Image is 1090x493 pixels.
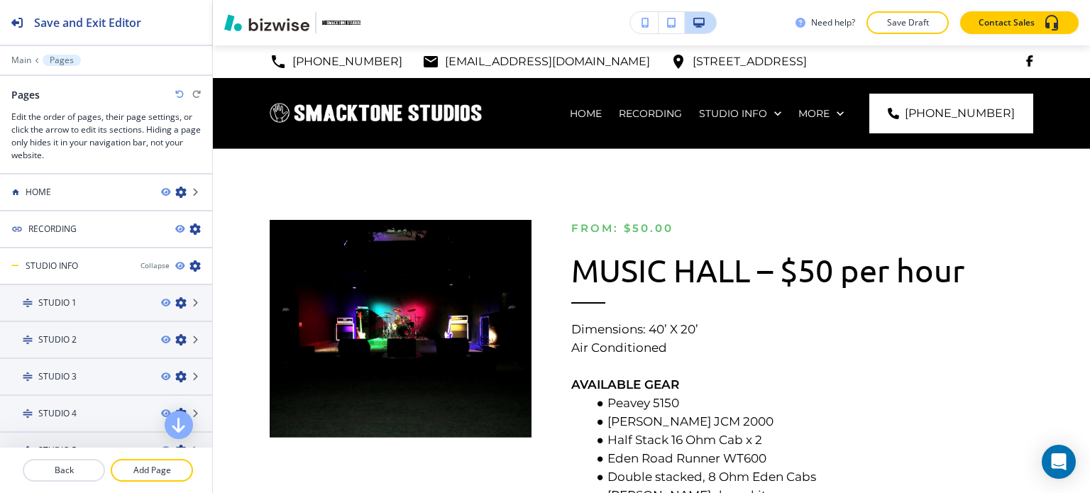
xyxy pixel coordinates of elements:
[670,51,807,72] a: [STREET_ADDRESS]
[38,333,77,346] h4: STUDIO 2
[960,11,1079,34] button: Contact Sales
[979,16,1035,29] p: Contact Sales
[26,260,78,272] h4: STUDIO INFO
[571,338,1034,357] p: Air Conditioned
[693,51,807,72] p: [STREET_ADDRESS]
[571,251,1034,289] p: MUSIC HALL – $50 per hour
[26,186,51,199] h4: HOME
[589,449,1033,467] li: Eden Road Runner WT600
[23,459,105,482] button: Back
[111,459,193,482] button: Add Page
[589,467,1033,486] li: Double stacked, 8 Ohm Eden Cabs
[589,394,1033,412] li: Peavey 5150
[23,372,33,382] img: Drag
[11,87,40,102] h2: Pages
[141,260,170,271] button: Collapse
[34,14,141,31] h2: Save and Exit Editor
[43,55,81,66] button: Pages
[38,297,77,309] h4: STUDIO 1
[570,106,602,121] p: HOME
[811,16,855,29] h3: Need help?
[571,377,679,392] strong: AVAILABLE GEAR
[270,83,483,143] img: Smacktone Studios
[23,335,33,345] img: Drag
[23,298,33,308] img: Drag
[619,106,682,121] a: RECORDING
[866,11,949,34] button: Save Draft
[589,431,1033,449] li: Half Stack 16 Ohm Cab x 2
[50,55,74,65] p: Pages
[571,320,1034,338] p: Dimensions: 40’ X 20’
[905,105,1015,122] span: [PHONE_NUMBER]
[322,21,360,24] img: Your Logo
[38,407,77,420] h4: STUDIO 4
[112,464,192,477] p: Add Page
[11,111,201,162] h3: Edit the order of pages, their page settings, or click the arrow to edit its sections. Hiding a p...
[38,444,77,457] h4: STUDIO 5
[445,51,650,72] p: [EMAIL_ADDRESS][DOMAIN_NAME]
[270,51,402,72] a: [PHONE_NUMBER]
[422,51,650,72] a: [EMAIL_ADDRESS][DOMAIN_NAME]
[798,106,830,121] p: More
[571,221,673,235] span: From: $50.00
[38,370,77,383] h4: STUDIO 3
[869,94,1033,133] a: [PHONE_NUMBER]
[23,445,33,455] img: Drag
[23,409,33,419] img: Drag
[1042,445,1076,479] div: Open Intercom Messenger
[28,223,77,236] h4: RECORDING
[885,16,930,29] p: Save Draft
[589,412,1033,431] li: [PERSON_NAME] JCM 2000
[699,106,767,121] p: STUDIO INFO
[292,51,402,72] p: [PHONE_NUMBER]
[270,220,532,438] img: e23ad171a27ae6b4dcb6d799421eeb9c.webp
[24,464,104,477] p: Back
[11,55,31,65] button: Main
[224,14,309,31] img: Bizwise Logo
